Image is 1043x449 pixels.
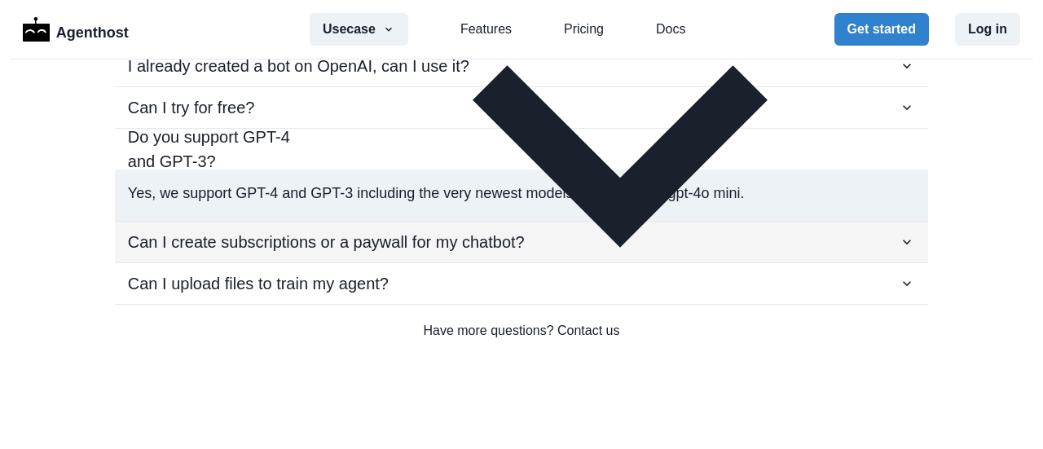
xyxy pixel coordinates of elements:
p: Can I upload files to train my agent? [128,271,389,296]
div: Do you support GPT-4 and GPT-3? [115,169,928,221]
button: Get started [834,13,929,46]
button: Usecase [310,13,408,46]
a: Pricing [564,20,604,39]
a: LogoAgenthost [23,15,129,44]
button: Can I upload files to train my agent? [115,263,928,304]
a: Docs [656,20,685,39]
p: Yes, we support GPT-4 and GPT-3 including the very newest models of gpt-4o and gpt-4o mini. [128,176,915,205]
a: Features [460,20,512,39]
button: Can I create subscriptions or a paywall for my chatbot? [115,222,928,262]
button: I already created a bot on OpenAI, can I use it? [115,46,928,86]
button: Do you support GPT-4 and GPT-3? [115,129,928,169]
button: Can I try for free? [115,87,928,128]
a: Have more questions? Contact us [13,321,1030,341]
img: Logo [23,17,50,42]
p: Do you support GPT-4 and GPT-3? [128,125,319,174]
button: Log in [955,13,1020,46]
p: Can I create subscriptions or a paywall for my chatbot? [128,230,525,254]
p: Agenthost [56,15,129,44]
